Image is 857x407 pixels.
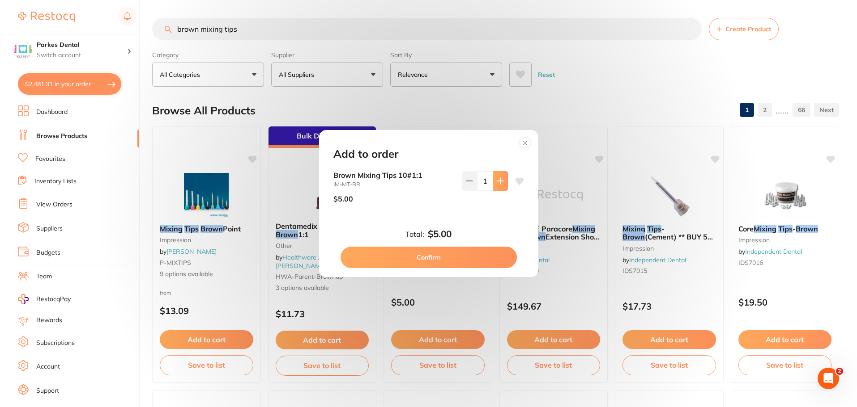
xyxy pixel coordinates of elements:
h2: Add to order [333,148,398,160]
p: $5.00 [333,195,353,203]
span: 2 [836,368,843,375]
b: Brown Mixing Tips 10#1:1 [333,171,455,179]
b: $5.00 [428,229,452,239]
label: Total: [405,230,424,238]
small: IM-MT-BR [333,181,455,188]
button: Confirm [341,247,517,268]
iframe: Intercom live chat [818,368,839,389]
